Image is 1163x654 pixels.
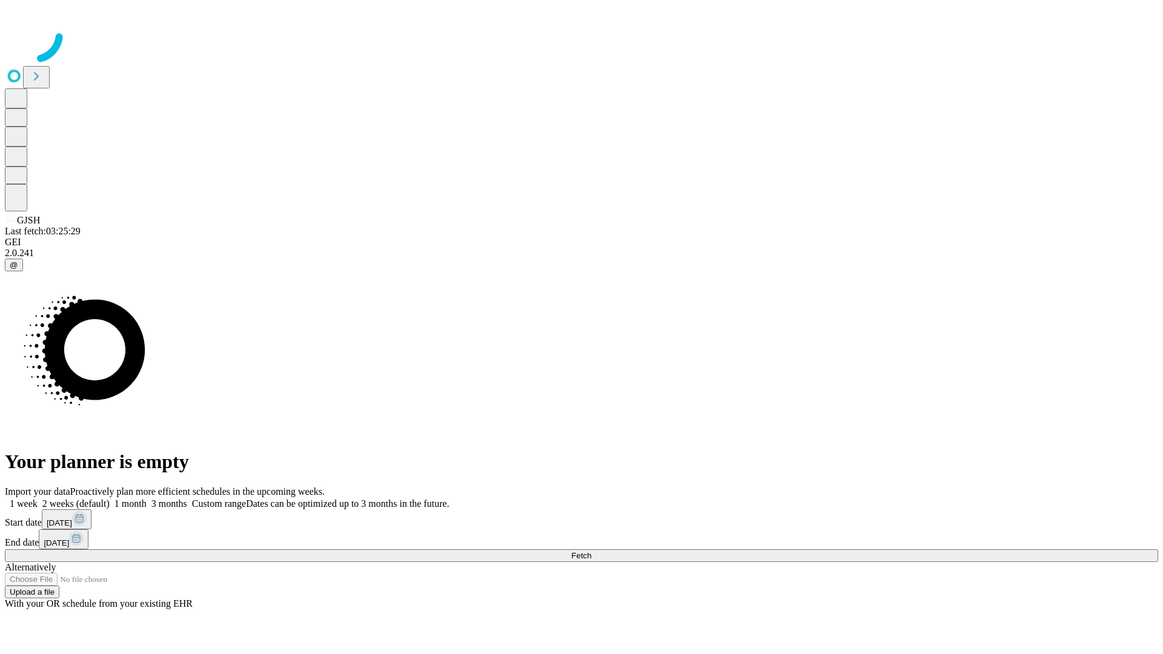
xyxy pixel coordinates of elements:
[571,551,591,560] span: Fetch
[151,498,187,509] span: 3 months
[5,529,1158,549] div: End date
[47,518,72,527] span: [DATE]
[5,237,1158,248] div: GEI
[5,598,193,609] span: With your OR schedule from your existing EHR
[5,486,70,497] span: Import your data
[192,498,246,509] span: Custom range
[42,498,110,509] span: 2 weeks (default)
[246,498,449,509] span: Dates can be optimized up to 3 months in the future.
[10,498,38,509] span: 1 week
[5,226,81,236] span: Last fetch: 03:25:29
[5,562,56,572] span: Alternatively
[44,538,69,547] span: [DATE]
[10,260,18,269] span: @
[39,529,88,549] button: [DATE]
[5,549,1158,562] button: Fetch
[5,248,1158,259] div: 2.0.241
[5,509,1158,529] div: Start date
[70,486,325,497] span: Proactively plan more efficient schedules in the upcoming weeks.
[114,498,147,509] span: 1 month
[5,451,1158,473] h1: Your planner is empty
[17,215,40,225] span: GJSH
[5,586,59,598] button: Upload a file
[5,259,23,271] button: @
[42,509,91,529] button: [DATE]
